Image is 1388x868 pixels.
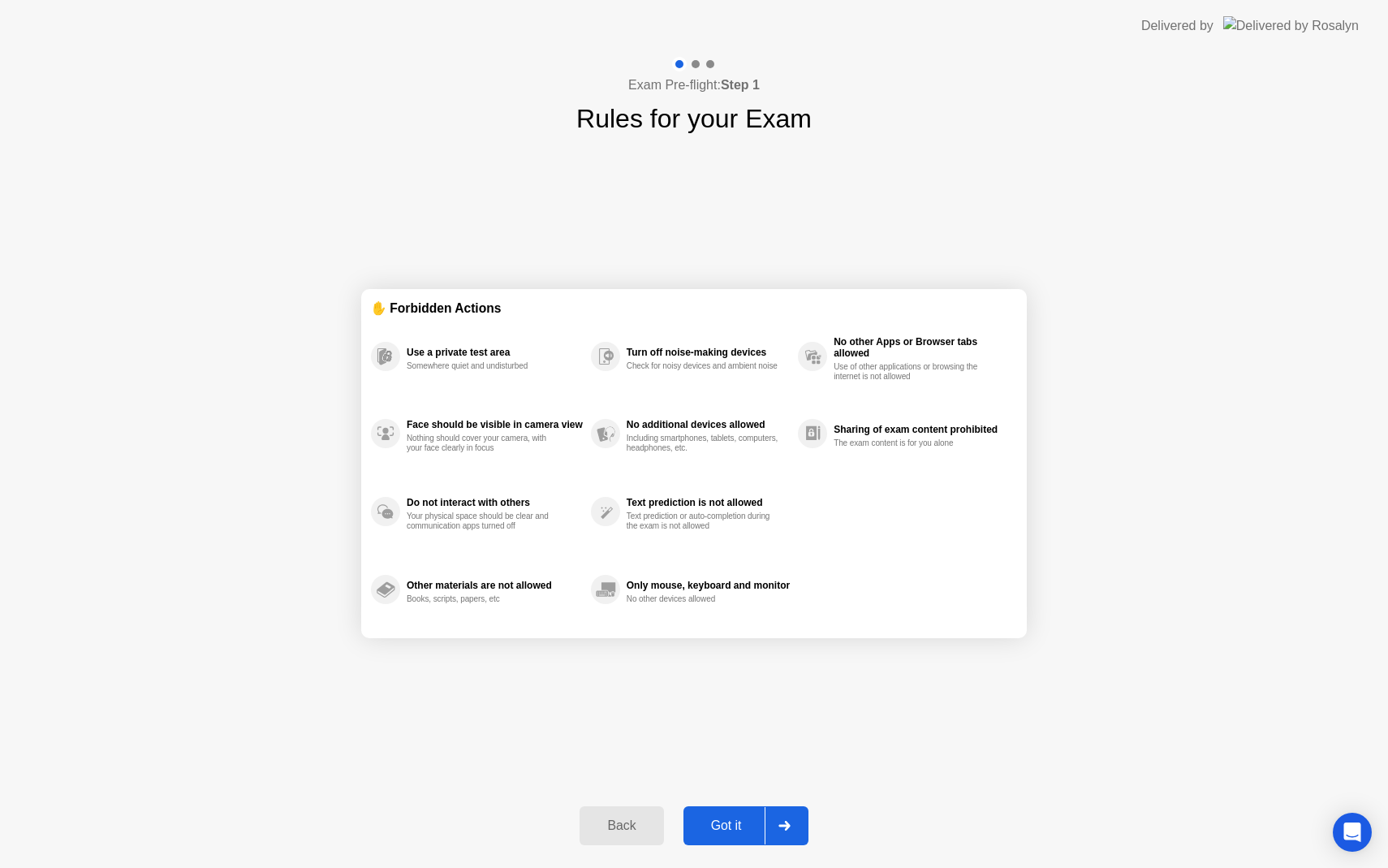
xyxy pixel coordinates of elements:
[834,362,987,382] div: Use of other applications or browsing the internet is not allowed
[407,594,560,604] div: Books, scripts, papers, etc
[627,497,790,508] div: Text prediction is not allowed
[627,594,780,604] div: No other devices allowed
[1141,16,1213,36] div: Delivered by
[1333,813,1372,852] div: Open Intercom Messenger
[371,299,1017,317] div: ✋ Forbidden Actions
[834,336,1009,359] div: No other Apps or Browser tabs allowed
[627,419,790,430] div: No additional devices allowed
[683,806,808,845] button: Got it
[627,347,790,358] div: Turn off noise-making devices
[407,512,560,531] div: Your physical space should be clear and communication apps turned off
[627,434,780,453] div: Including smartphones, tablets, computers, headphones, etc.
[584,818,658,833] div: Back
[721,78,760,92] b: Step 1
[628,76,760,95] h4: Exam Pre-flight:
[407,347,583,358] div: Use a private test area
[627,361,780,371] div: Check for noisy devices and ambient noise
[627,512,780,531] div: Text prediction or auto-completion during the exam is not allowed
[576,99,812,138] h1: Rules for your Exam
[407,361,560,371] div: Somewhere quiet and undisturbed
[834,424,1009,435] div: Sharing of exam content prohibited
[688,818,765,833] div: Got it
[627,580,790,591] div: Only mouse, keyboard and monitor
[407,419,583,430] div: Face should be visible in camera view
[407,580,583,591] div: Other materials are not allowed
[1223,16,1359,35] img: Delivered by Rosalyn
[407,434,560,453] div: Nothing should cover your camera, with your face clearly in focus
[580,806,663,845] button: Back
[834,438,987,448] div: The exam content is for you alone
[407,497,583,508] div: Do not interact with others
